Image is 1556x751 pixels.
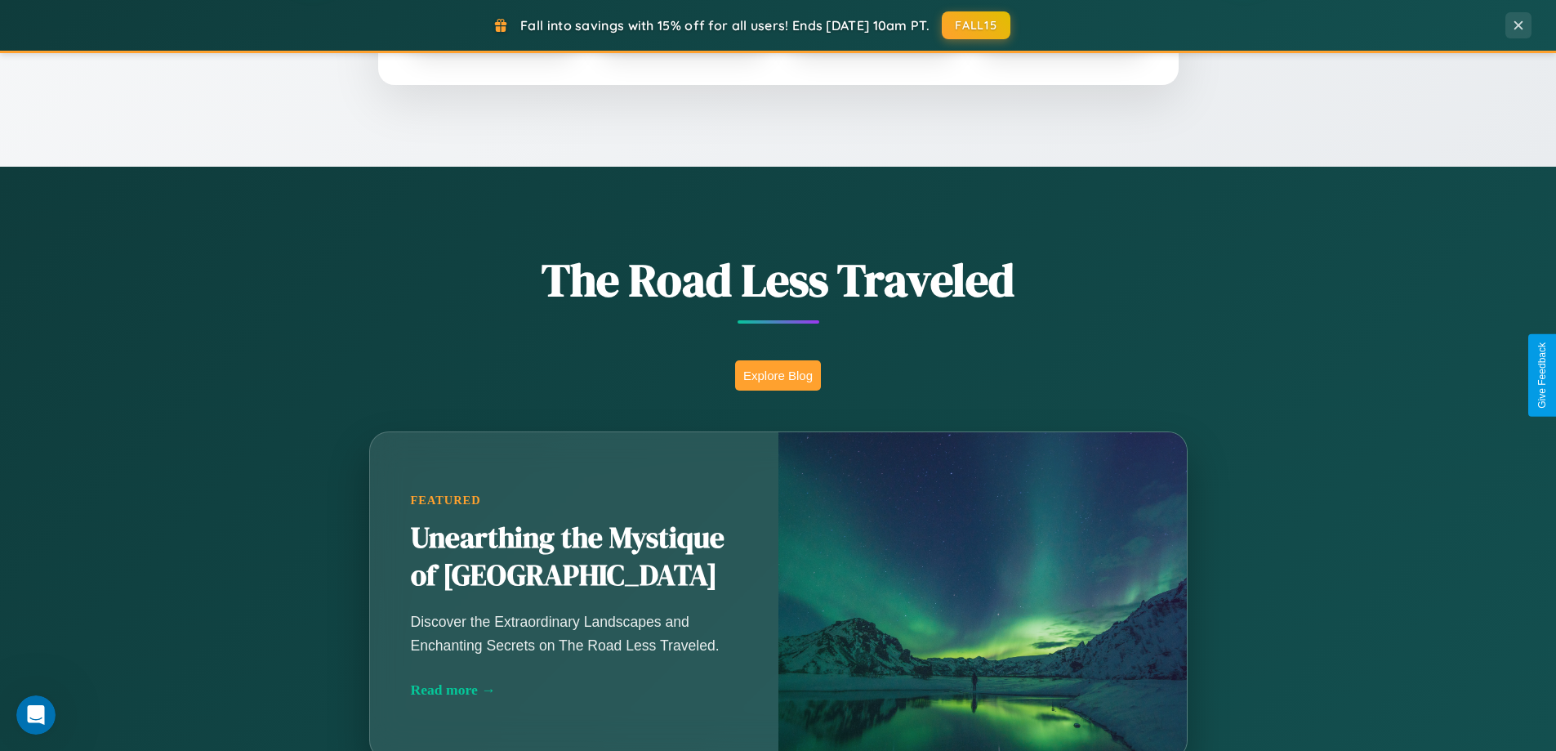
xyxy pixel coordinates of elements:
iframe: Intercom live chat [16,695,56,735]
h2: Unearthing the Mystique of [GEOGRAPHIC_DATA] [411,520,738,595]
button: FALL15 [942,11,1010,39]
div: Give Feedback [1536,342,1548,409]
div: Featured [411,494,738,507]
p: Discover the Extraordinary Landscapes and Enchanting Secrets on The Road Less Traveled. [411,610,738,656]
h1: The Road Less Traveled [288,248,1268,311]
span: Fall into savings with 15% off for all users! Ends [DATE] 10am PT. [520,17,930,34]
button: Explore Blog [735,360,821,391]
div: Read more → [411,682,738,699]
